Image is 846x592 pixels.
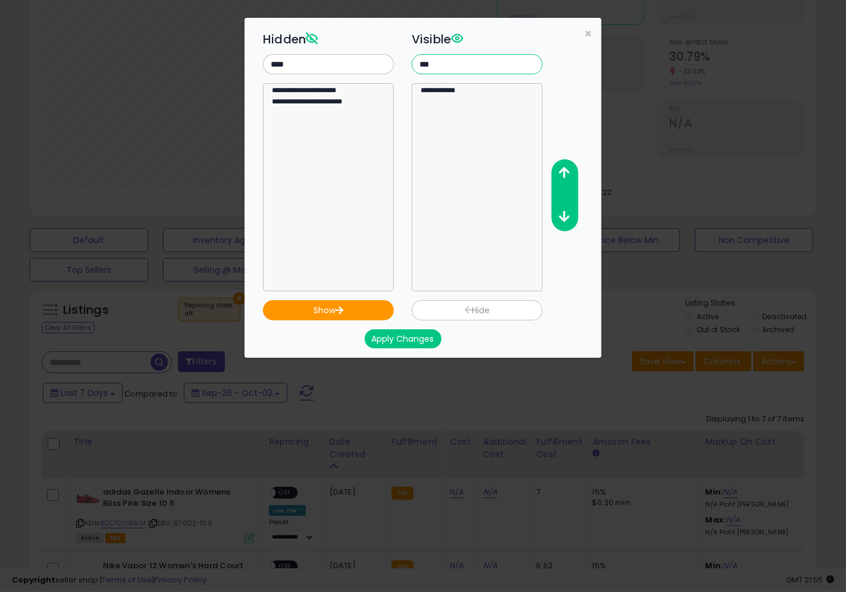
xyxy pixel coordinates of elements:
h3: Visible [412,30,543,48]
button: Apply Changes [365,329,441,348]
button: Show [263,300,394,320]
span: × [584,25,592,42]
button: Hide [412,300,543,320]
h3: Hidden [263,30,394,48]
